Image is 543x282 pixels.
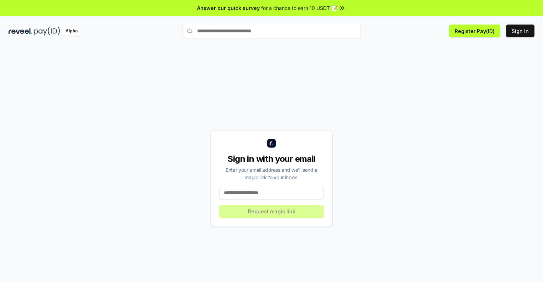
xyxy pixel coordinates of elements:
img: reveel_dark [9,27,32,36]
div: Alpha [62,27,81,36]
img: logo_small [267,139,276,148]
button: Sign In [506,25,534,37]
span: Answer our quick survey [197,4,260,12]
span: for a chance to earn 10 USDT 📝 [261,4,337,12]
div: Enter your email address and we’ll send a magic link to your inbox. [219,166,324,181]
button: Register Pay(ID) [449,25,500,37]
img: pay_id [34,27,60,36]
div: Sign in with your email [219,153,324,165]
